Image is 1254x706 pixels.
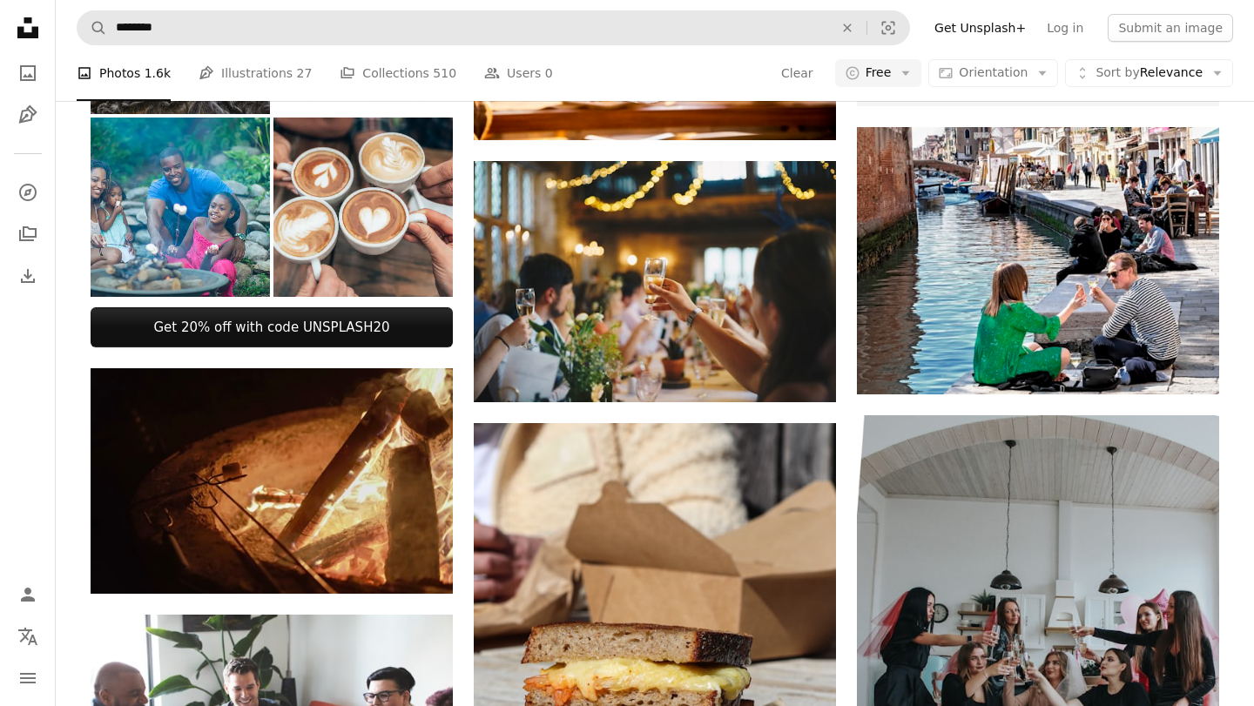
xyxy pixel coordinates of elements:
a: people sitting on the side of the river during daytime [857,252,1219,268]
a: Log in [1036,14,1094,42]
a: Collections [10,217,45,252]
img: a close-up of a bug [91,368,453,595]
a: Download History [10,259,45,293]
a: Illustrations 27 [199,45,312,101]
img: Tasty cups of coffee [273,118,453,297]
a: group of women sitting on white floor [857,673,1219,689]
button: Clear [780,59,814,87]
button: Free [835,59,922,87]
span: Sort by [1096,65,1139,79]
a: Log in / Sign up [10,577,45,612]
button: Language [10,619,45,654]
button: Sort byRelevance [1065,59,1233,87]
a: burger with cheese and lettuce [474,687,836,703]
span: 27 [297,64,313,83]
a: Collections 510 [340,45,456,101]
a: Photos [10,56,45,91]
a: Users 0 [484,45,553,101]
button: Orientation [928,59,1058,87]
a: Get 20% off with code UNSPLASH20 [91,307,453,347]
span: 510 [433,64,456,83]
button: Submit an image [1108,14,1233,42]
a: Home — Unsplash [10,10,45,49]
button: Clear [828,11,866,44]
span: 0 [545,64,553,83]
button: Search Unsplash [78,11,107,44]
a: people raising wine glass in selective focus photography [474,273,836,289]
a: a close-up of a bug [91,473,453,488]
span: Free [866,64,892,82]
a: Illustrations [10,97,45,132]
span: Relevance [1096,64,1203,82]
a: Explore [10,175,45,210]
form: Find visuals sitewide [77,10,910,45]
img: people sitting on the side of the river during daytime [857,127,1219,395]
span: Orientation [959,65,1028,79]
a: Get Unsplash+ [924,14,1036,42]
button: Visual search [867,11,909,44]
img: Roasting Marshmallows [91,118,270,297]
button: Menu [10,661,45,696]
img: people raising wine glass in selective focus photography [474,161,836,402]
